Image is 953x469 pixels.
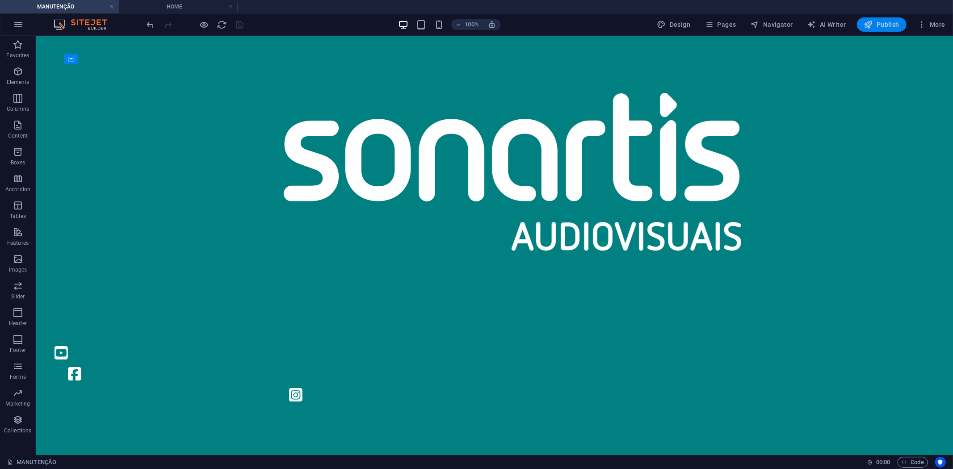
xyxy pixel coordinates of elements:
[654,17,694,32] div: Design (Ctrl+Alt+Y)
[7,105,29,113] p: Columns
[804,17,850,32] button: AI Writer
[5,186,30,193] p: Accordion
[701,17,739,32] button: Pages
[876,457,890,468] span: 00 00
[488,21,496,29] i: On resize automatically adjust zoom level to fit chosen device.
[882,459,884,465] span: :
[11,159,25,166] p: Boxes
[857,17,907,32] button: Publish
[146,20,156,30] i: Undo: Change image (Ctrl+Z)
[902,457,924,468] span: Code
[11,293,25,300] p: Slider
[119,2,238,12] h4: HOME
[6,52,29,59] p: Favorites
[7,239,29,247] p: Features
[705,20,736,29] span: Pages
[465,19,479,30] h6: 100%
[914,17,949,32] button: More
[747,17,797,32] button: Navigator
[10,213,26,220] p: Tables
[145,19,156,30] button: undo
[898,457,928,468] button: Code
[8,132,28,139] p: Content
[5,400,30,407] p: Marketing
[935,457,946,468] button: Usercentrics
[867,457,890,468] h6: Session time
[217,19,227,30] button: reload
[654,17,694,32] button: Design
[864,20,899,29] span: Publish
[10,373,26,381] p: Forms
[51,19,118,30] img: Editor Logo
[451,19,483,30] button: 100%
[217,20,227,30] i: Reload page
[10,347,26,354] p: Footer
[4,427,31,434] p: Collections
[7,79,29,86] p: Elements
[657,20,691,29] span: Design
[9,320,27,327] p: Header
[807,20,846,29] span: AI Writer
[7,457,56,468] a: Click to cancel selection. Double-click to open Pages
[751,20,793,29] span: Navigator
[9,266,27,273] p: Images
[917,20,945,29] span: More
